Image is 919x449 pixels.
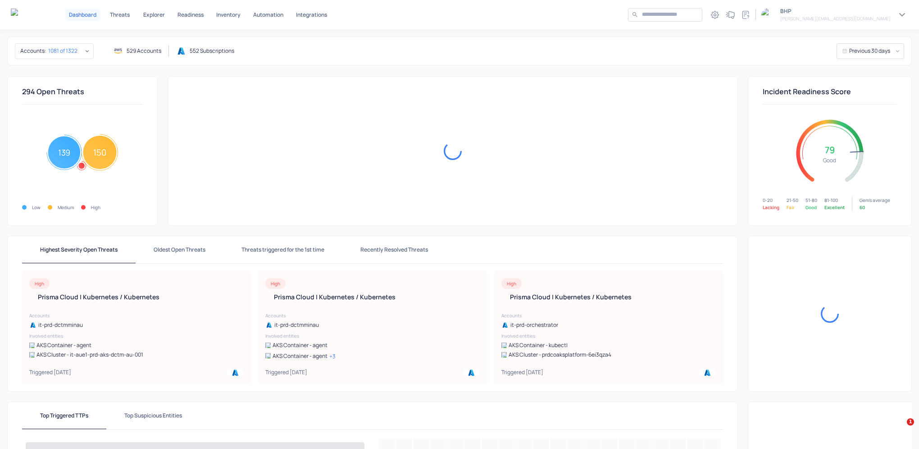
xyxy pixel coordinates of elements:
a: Gem Security [11,9,44,21]
img: organization logo [761,8,775,22]
h5: 529 Accounts [127,47,161,55]
h6: Accounts [265,312,480,319]
button: Integrations [292,9,331,21]
p: Previous 30 days [849,47,890,55]
h6: Good [805,204,817,211]
img: AKS Cluster [501,352,507,357]
button: Inventory [213,9,244,21]
p: Inventory [216,12,241,18]
div: What's new [723,8,737,22]
h6: 0-20 [763,197,779,204]
p: AKS Cluster - it-aue1-prd-aks-dctm-au-001 [36,351,143,358]
h6: 60 [860,204,890,211]
h5: Triggered [29,368,71,376]
p: AKS Container - kubectl [509,341,568,349]
p: AKS Container - agent [36,341,91,349]
button: Oldest Open Threats [136,236,223,263]
h4: Prisma Cloud | Kubernetes /​ Kubernetes [265,293,480,301]
button: Recently Resolved Threats [342,236,446,263]
button: Automation [250,9,287,21]
h6: Lacking [763,204,779,211]
h6: High [91,204,100,211]
p: Dashboard [69,12,96,18]
text: 79 [825,144,835,156]
h6: Involved entities [29,332,244,339]
button: Documentation [738,8,753,22]
a: Incident Readiness Score [763,87,851,96]
h6: High [271,280,280,287]
h6: High [507,280,516,287]
button: Readiness [174,9,207,21]
button: organization logoBHP[PERSON_NAME][EMAIL_ADDRESS][DOMAIN_NAME] [761,7,908,22]
h5: 552 Subscriptions [190,47,234,55]
h6: Fair [787,204,798,211]
h6: Involved entities [265,332,480,339]
p: Accounts: [20,47,46,55]
button: Explorer [140,9,168,21]
h6: Low [32,204,41,211]
h6: Gem's average [860,197,890,204]
h6: [PERSON_NAME][EMAIL_ADDRESS][DOMAIN_NAME] [780,15,891,22]
button: Settings [708,8,722,22]
div: Accounts:1081 of 1322 [15,45,94,57]
img: AKS Pod [265,353,271,358]
h6: 81-100 [824,197,845,204]
p: 1081 of 1322 [48,47,77,55]
button: Top Suspicious Entities [106,402,200,429]
p: it-prd-orchestrator [510,321,558,329]
p: Threats [110,12,130,18]
a: 79Good [763,105,897,202]
img: AKS Pod [265,343,271,348]
h6: 51-80 [805,197,817,204]
img: Gem Security [11,9,44,20]
h6: Medium [58,204,74,211]
h6: Excellent [824,204,845,211]
h4: Prisma Cloud | Kubernetes /​ Kubernetes [29,293,244,301]
img: AKS Cluster [29,352,35,357]
a: HighPrisma Cloud | Kubernetes /​ KubernetesAccountsit-prd-dctmminauInvolved entitiesAKS PodAKS Co... [258,271,487,384]
button: Top Triggered TTPs [22,402,106,429]
text: Good [823,156,837,164]
p: AKS Container - agent [273,341,328,349]
button: Dashboard [65,9,100,21]
h5: Triggered [501,368,543,376]
p: AKS Cluster - prdcoaksplatform-6ei3qza4 [509,351,611,358]
p: Explorer [143,12,165,18]
a: HighPrisma Cloud | Kubernetes /​ KubernetesAccountsit-prd-orchestratorInvolved entitiesAKS PodAKS... [494,271,723,384]
h6: Involved entities [501,332,716,339]
p: [DATE] [54,368,71,376]
h6: Accounts [29,312,244,319]
p: AKS Container - agent [273,352,328,360]
a: HighPrisma Cloud | Kubernetes /​ KubernetesAccountsit-prd-dctmminauInvolved entitiesAKS PodAKS Co... [22,271,251,384]
p: BHP [780,7,891,15]
h6: High [35,280,44,287]
p: it-prd-dctmminau [274,321,319,329]
h4: Prisma Cloud | Kubernetes /​ Kubernetes [501,293,716,301]
button: Highest Severity Open Threats [22,236,136,263]
a: 294 Open Threats [22,87,84,96]
p: Automation [253,12,283,18]
h6: Accounts [501,312,716,319]
h6: 21-50 [787,197,798,204]
p: Integrations [296,12,327,18]
button: Threats triggered for the 1st time [223,236,342,263]
span: 1 [907,418,914,426]
h5: Triggered [265,368,307,376]
button: Threats [105,9,134,21]
div: Previous 30 days [837,45,904,57]
button: What's new [723,8,737,22]
p: [DATE] [290,368,307,376]
img: AKS Pod [501,343,507,348]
